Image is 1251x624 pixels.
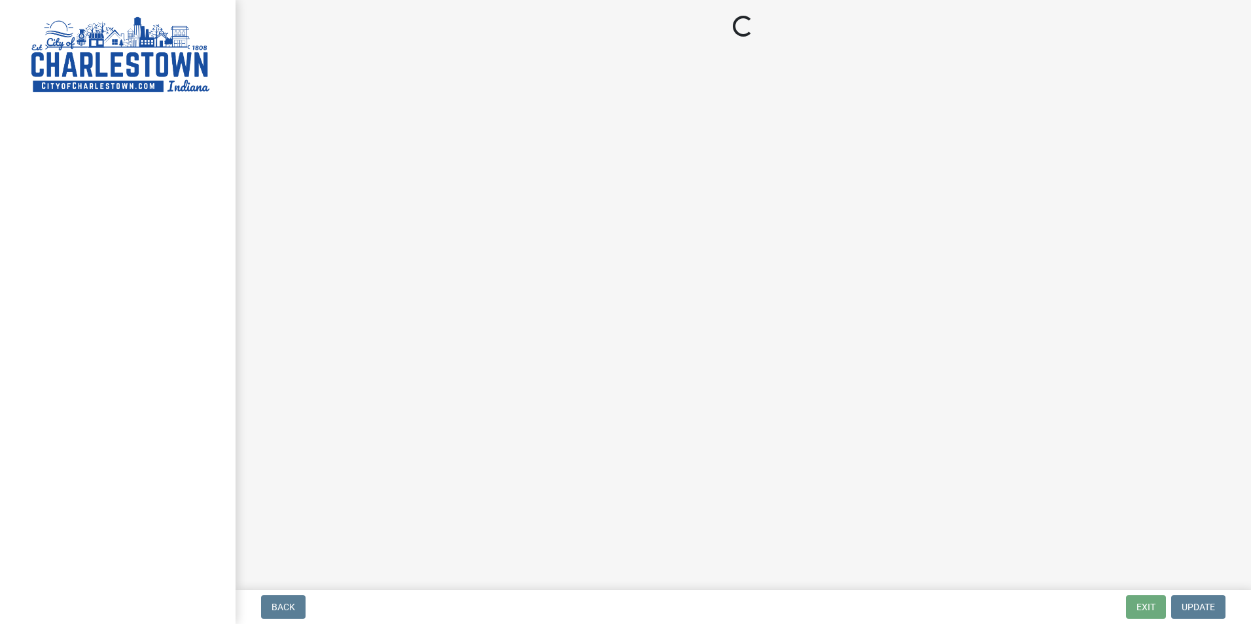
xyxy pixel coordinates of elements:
span: Back [272,602,295,612]
button: Back [261,595,306,619]
img: City of Charlestown, Indiana [26,14,215,97]
button: Update [1171,595,1225,619]
button: Exit [1126,595,1166,619]
span: Update [1182,602,1215,612]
